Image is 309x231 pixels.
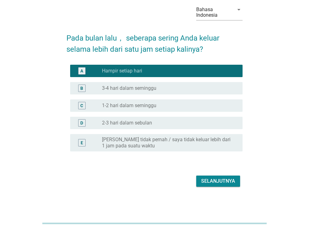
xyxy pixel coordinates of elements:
label: 2-3 hari dalam sebulan [102,120,152,126]
label: 1-2 hari dalam seminggu [102,102,156,109]
button: Selanjutnya [196,176,240,187]
div: C [80,102,83,109]
div: D [80,120,83,126]
div: Selanjutnya [201,177,235,185]
div: Bahasa Indonesia [196,7,230,18]
h2: Pada bulan lalu， seberapa sering Anda keluar selama lebih dari satu jam setiap kalinya? [66,26,243,55]
label: Hampir setiap hari [102,68,142,74]
div: B [80,85,83,91]
label: 3-4 hari dalam seminggu [102,85,156,91]
label: [PERSON_NAME] tidak pernah / saya tidak keluar lebih dari 1 jam pada suatu waktu [102,137,233,149]
i: arrow_drop_down [235,6,243,13]
div: E [81,139,83,146]
div: A [80,68,83,74]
